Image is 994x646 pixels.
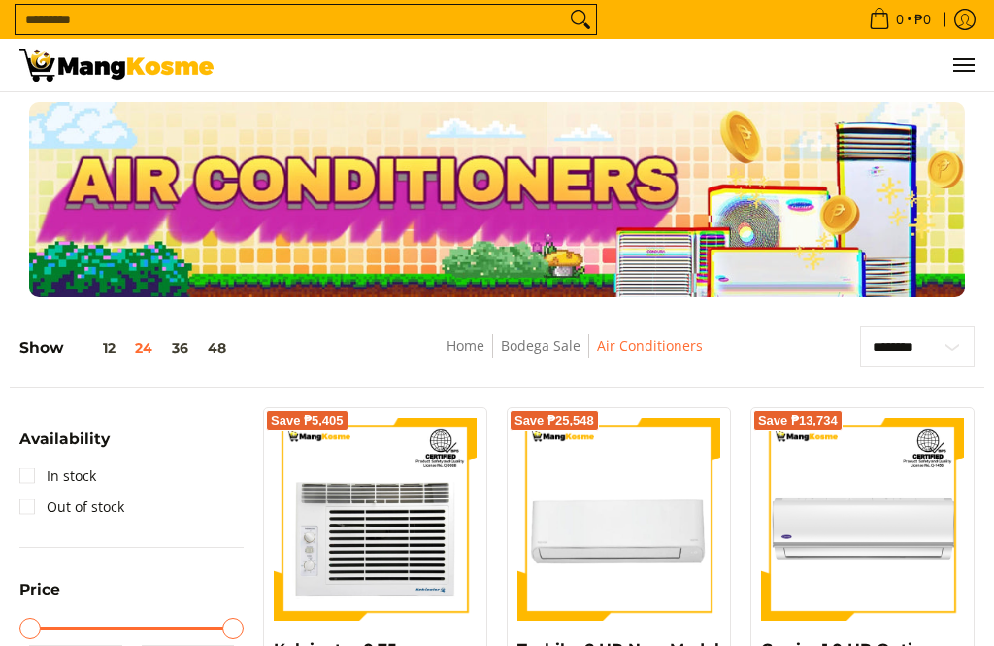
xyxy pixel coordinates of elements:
[565,5,596,34] button: Search
[198,340,236,356] button: 48
[893,13,907,26] span: 0
[19,431,110,447] span: Availability
[597,336,703,355] a: Air Conditioners
[758,415,838,426] span: Save ₱13,734
[271,415,344,426] span: Save ₱5,405
[274,418,477,621] img: Kelvinator 0.75 HP Deluxe Eco, Window-Type Air Conditioner (Class A)
[517,418,720,621] img: Toshiba 2 HP New Model Split-Type Inverter Air Conditioner (Class A)
[233,39,975,91] ul: Customer Navigation
[19,582,60,612] summary: Open
[64,340,125,356] button: 12
[19,460,96,492] a: In stock
[19,338,236,357] h5: Show
[514,415,594,426] span: Save ₱25,548
[19,431,110,461] summary: Open
[162,340,198,356] button: 36
[125,340,162,356] button: 24
[233,39,975,91] nav: Main Menu
[349,334,800,378] nav: Breadcrumbs
[911,13,934,26] span: ₱0
[447,336,484,355] a: Home
[951,39,975,91] button: Menu
[501,336,580,355] a: Bodega Sale
[863,9,937,30] span: •
[761,418,964,621] img: Carrier 1.0 HP Optima 3 R32 Split-Type Non-Inverter Air Conditioner (Class A)
[19,492,124,523] a: Out of stock
[19,582,60,597] span: Price
[19,49,214,82] img: Bodega Sale Aircon l Mang Kosme: Home Appliances Warehouse Sale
